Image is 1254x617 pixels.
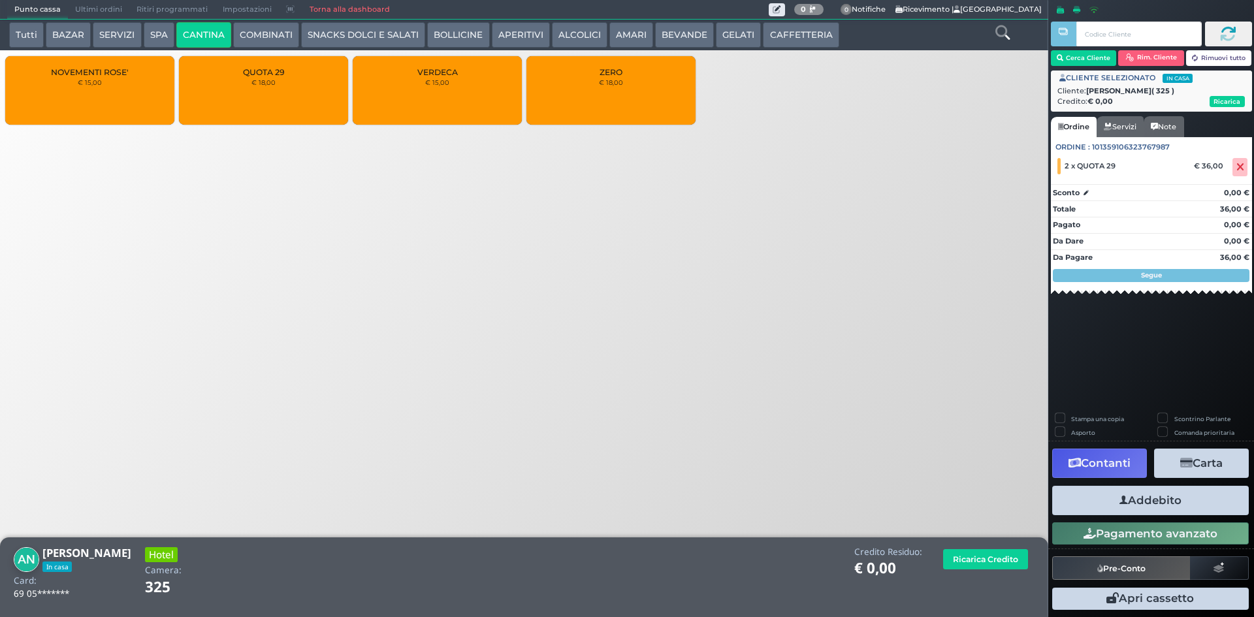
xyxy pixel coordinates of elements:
[1097,116,1144,137] a: Servizi
[854,547,922,557] h4: Credito Residuo:
[7,1,68,19] span: Punto cassa
[552,22,607,48] button: ALCOLICI
[1220,253,1249,262] strong: 36,00 €
[599,78,623,86] small: € 18,00
[1224,220,1249,229] strong: 0,00 €
[1144,116,1183,137] a: Note
[42,562,72,572] span: In casa
[1053,220,1080,229] strong: Pagato
[1086,86,1174,95] b: [PERSON_NAME]
[176,22,231,48] button: CANTINA
[1051,50,1117,66] button: Cerca Cliente
[1052,449,1147,478] button: Contanti
[1059,72,1193,84] span: CLIENTE SELEZIONATO
[1053,204,1076,214] strong: Totale
[1141,271,1162,279] strong: Segue
[609,22,653,48] button: AMARI
[145,579,207,595] h1: 325
[1163,74,1193,83] span: In casa
[854,560,922,577] h1: € 0,00
[9,22,44,48] button: Tutti
[1057,96,1245,107] div: Credito:
[943,549,1028,569] button: Ricarica Credito
[144,22,174,48] button: SPA
[1076,22,1201,46] input: Codice Cliente
[1224,236,1249,245] strong: 0,00 €
[425,78,449,86] small: € 15,00
[492,22,550,48] button: APERITIVI
[1224,188,1249,197] strong: 0,00 €
[1210,96,1245,107] button: Ricarica
[51,67,129,77] span: NOVEMENTI ROSE'
[1052,522,1249,545] button: Pagamento avanzato
[1174,415,1230,423] label: Scontrino Parlante
[129,1,215,19] span: Ritiri programmati
[1053,253,1093,262] strong: Da Pagare
[716,22,761,48] button: GELATI
[1087,97,1113,106] strong: € 0,00
[46,22,91,48] button: BAZAR
[1220,204,1249,214] strong: 36,00 €
[145,565,182,575] h4: Camera:
[1092,142,1170,153] span: 101359106323767987
[1052,486,1249,515] button: Addebito
[145,547,178,562] h3: Hotel
[78,78,102,86] small: € 15,00
[251,78,276,86] small: € 18,00
[1192,161,1230,170] div: € 36,00
[763,22,839,48] button: CAFFETTERIA
[243,67,285,77] span: QUOTA 29
[801,5,806,14] b: 0
[600,67,622,77] span: ZERO
[1052,556,1191,580] button: Pre-Conto
[1055,142,1090,153] span: Ordine :
[216,1,279,19] span: Impostazioni
[1057,86,1245,97] div: Cliente:
[233,22,299,48] button: COMBINATI
[427,22,489,48] button: BOLLICINE
[1053,187,1080,198] strong: Sconto
[68,1,129,19] span: Ultimi ordini
[1053,236,1084,245] strong: Da Dare
[1118,50,1184,66] button: Rim. Cliente
[14,547,39,573] img: Antonio Nascente
[1052,588,1249,610] button: Apri cassetto
[1154,449,1249,478] button: Carta
[302,1,396,19] a: Torna alla dashboard
[1151,86,1174,97] span: ( 325 )
[1071,428,1095,437] label: Asporto
[1065,161,1116,170] span: 2 x QUOTA 29
[1186,50,1252,66] button: Rimuovi tutto
[301,22,425,48] button: SNACKS DOLCI E SALATI
[841,4,852,16] span: 0
[417,67,458,77] span: VERDECA
[655,22,714,48] button: BEVANDE
[1174,428,1234,437] label: Comanda prioritaria
[14,576,37,586] h4: Card:
[42,545,131,560] b: [PERSON_NAME]
[1071,415,1124,423] label: Stampa una copia
[93,22,141,48] button: SERVIZI
[1051,117,1097,138] a: Ordine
